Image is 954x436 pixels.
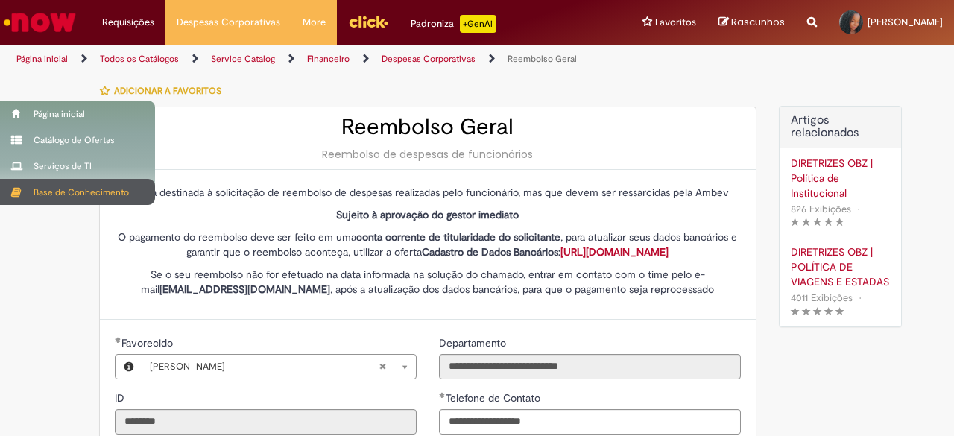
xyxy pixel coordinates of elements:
[307,53,350,65] a: Financeiro
[115,391,127,405] label: Somente leitura - ID
[718,16,785,30] a: Rascunhos
[446,391,543,405] span: Telefone de Contato
[115,391,127,405] span: Somente leitura - ID
[422,245,669,259] strong: Cadastro de Dados Bancários:
[142,355,416,379] a: [PERSON_NAME]Limpar campo Favorecido
[115,185,741,200] p: Oferta destinada à solicitação de reembolso de despesas realizadas pelo funcionário, mas que deve...
[439,409,741,435] input: Telefone de Contato
[115,409,417,435] input: ID
[115,230,741,259] p: O pagamento do reembolso deve ser feito em uma , para atualizar seus dados bancários e garantir q...
[854,199,863,219] span: •
[560,245,669,259] a: [URL][DOMAIN_NAME]
[116,355,142,379] button: Favorecido, Visualizar este registro Carla Regina de Souza
[356,230,560,244] strong: conta corrente de titularidade do solicitante
[439,354,741,379] input: Departamento
[159,282,330,296] strong: [EMAIL_ADDRESS][DOMAIN_NAME]
[11,45,625,73] ul: Trilhas de página
[16,53,68,65] a: Página inicial
[121,336,176,350] span: Necessários - Favorecido
[150,355,379,379] span: [PERSON_NAME]
[371,355,394,379] abbr: Limpar campo Favorecido
[115,147,741,162] div: Reembolso de despesas de funcionários
[114,85,221,97] span: Adicionar a Favoritos
[791,291,853,304] span: 4011 Exibições
[211,53,275,65] a: Service Catalog
[1,7,78,37] img: ServiceNow
[439,392,446,398] span: Obrigatório Preenchido
[336,208,519,221] strong: Sujeito à aprovação do gestor imediato
[102,15,154,30] span: Requisições
[439,335,509,350] label: Somente leitura - Departamento
[115,267,741,297] p: Se o seu reembolso não for efetuado na data informada na solução do chamado, entrar em contato co...
[791,244,890,289] a: DIRETRIZES OBZ | POLÍTICA DE VIAGENS E ESTADAS
[115,337,121,343] span: Obrigatório Preenchido
[868,16,943,28] span: [PERSON_NAME]
[791,114,890,140] h3: Artigos relacionados
[791,203,851,215] span: 826 Exibições
[508,53,577,65] a: Reembolso Geral
[655,15,696,30] span: Favoritos
[348,10,388,33] img: click_logo_yellow_360x200.png
[731,15,785,29] span: Rascunhos
[460,15,496,33] p: +GenAi
[411,15,496,33] div: Padroniza
[856,288,865,308] span: •
[791,156,890,200] a: DIRETRIZES OBZ | Política de Institucional
[115,115,741,139] h2: Reembolso Geral
[99,75,230,107] button: Adicionar a Favoritos
[177,15,280,30] span: Despesas Corporativas
[100,53,179,65] a: Todos os Catálogos
[303,15,326,30] span: More
[382,53,476,65] a: Despesas Corporativas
